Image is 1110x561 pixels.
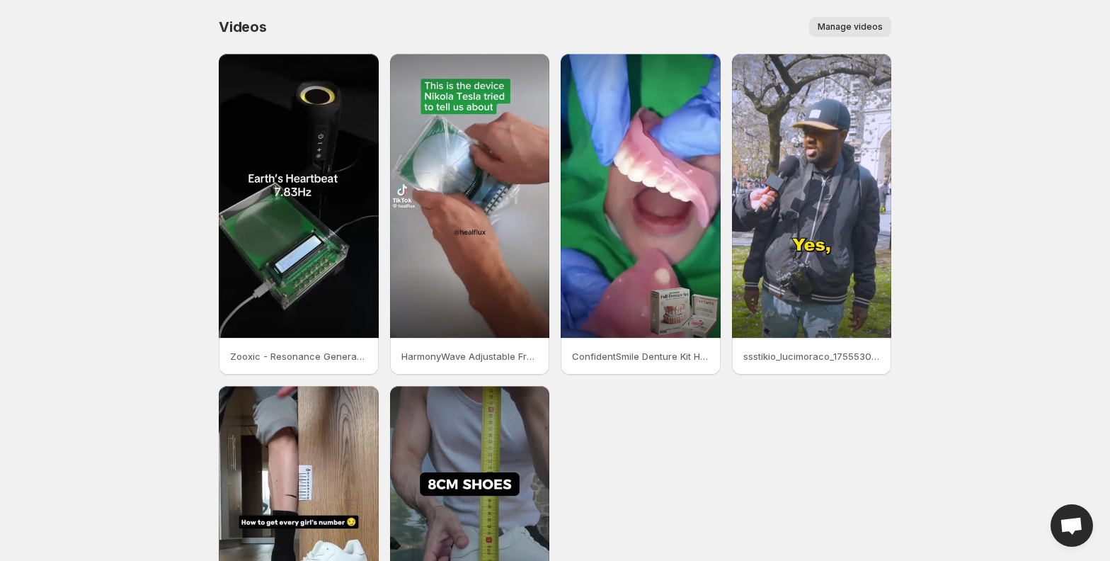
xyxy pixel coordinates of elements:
span: Manage videos [818,21,883,33]
p: HarmonyWave Adjustable Frequency Generator 783Hz Relaxation Aid Innovault [401,349,539,363]
p: Zooxic - Resonance Generator zooxic 1 [230,349,367,363]
p: ssstikio_lucimoraco_1755530455303 [743,349,881,363]
a: Open chat [1051,504,1093,547]
button: Manage videos [809,17,891,37]
span: Videos [219,18,267,35]
p: ConfidentSmile Denture Kit HavenGlowio 2 [572,349,709,363]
